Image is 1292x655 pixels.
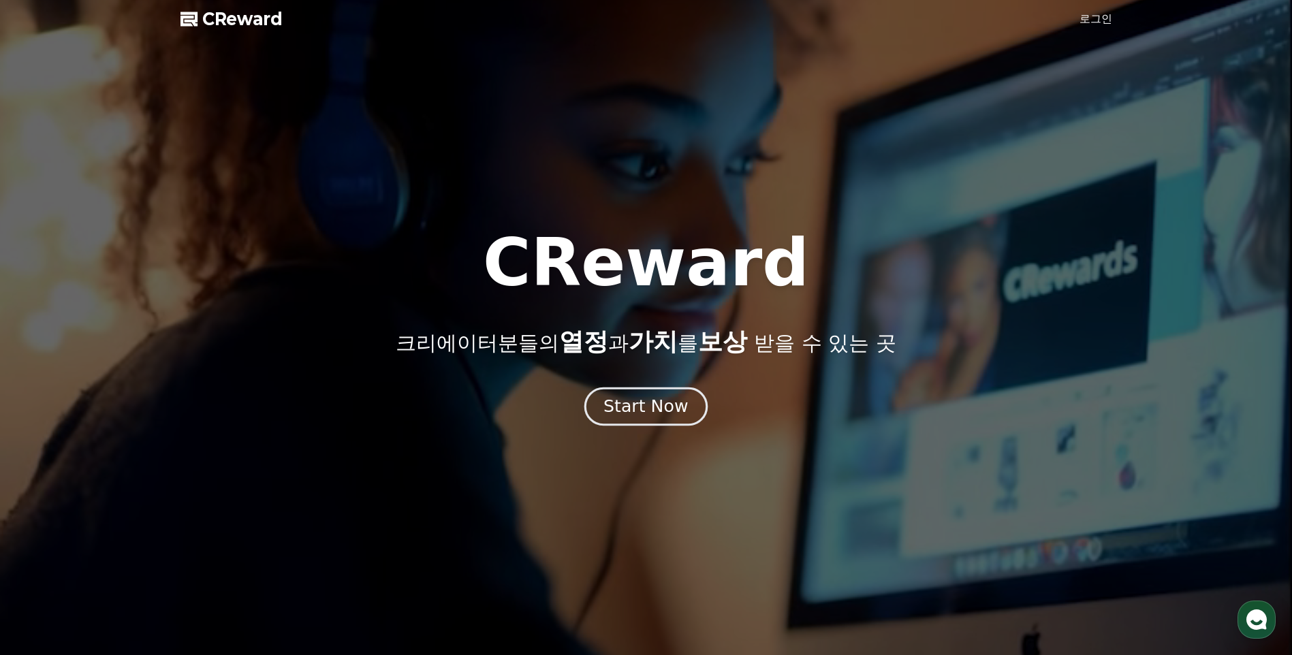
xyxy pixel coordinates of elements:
span: 대화 [125,453,141,464]
button: Start Now [584,387,708,426]
span: 보상 [698,327,747,355]
a: 로그인 [1080,11,1112,27]
a: 대화 [90,432,176,466]
span: 홈 [43,452,51,463]
span: 가치 [629,327,678,355]
a: 홈 [4,432,90,466]
span: CReward [202,8,283,30]
span: 설정 [210,452,227,463]
a: CReward [180,8,283,30]
span: 열정 [559,327,608,355]
p: 크리에이터분들의 과 를 받을 수 있는 곳 [396,328,896,355]
a: 설정 [176,432,262,466]
a: Start Now [587,402,705,415]
h1: CReward [483,230,809,295]
div: Start Now [603,395,688,418]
